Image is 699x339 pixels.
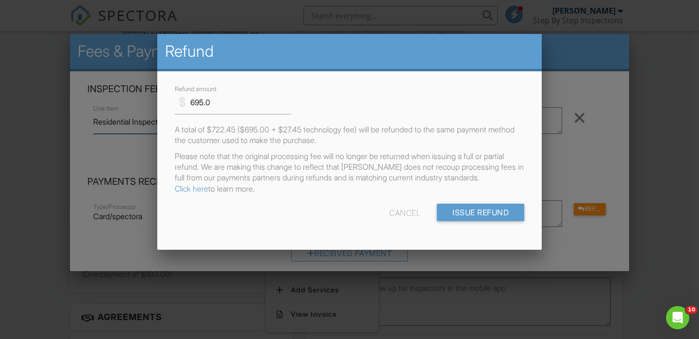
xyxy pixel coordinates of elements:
input: Issue Refund [437,204,524,221]
div: $ [179,94,186,111]
p: Please note that the original processing fee will no longer be returned when issuing a full or pa... [175,151,524,194]
a: Click here [175,184,208,194]
p: A total of $722.45 ($695.00 + $27.45 technology fee) will be refunded to the same payment method ... [175,124,524,146]
span: 10 [686,306,697,314]
h2: Refund [165,42,534,61]
iframe: Intercom live chat [666,306,689,329]
label: Refund amount [175,85,216,94]
div: Cancel [389,204,420,221]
